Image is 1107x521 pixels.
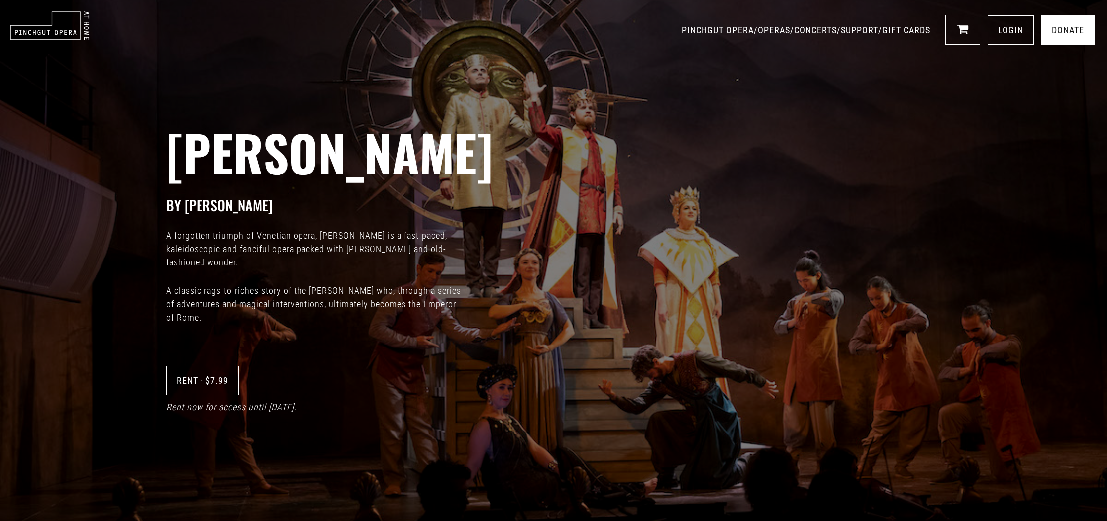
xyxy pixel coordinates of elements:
[682,25,933,35] span: / / / /
[166,366,239,395] a: Rent - $7.99
[988,15,1034,45] a: LOGIN
[841,25,878,35] a: SUPPORT
[758,25,790,35] a: OPERAS
[166,402,297,412] i: Rent now for access until [DATE].
[166,229,465,269] p: A forgotten triumph of Venetian opera, [PERSON_NAME] is a fast-paced, kaleidoscopic and fanciful ...
[10,11,90,40] img: pinchgut_at_home_negative_logo.svg
[166,197,1107,214] h3: BY [PERSON_NAME]
[1041,15,1095,45] a: Donate
[166,122,1107,182] h2: [PERSON_NAME]
[166,284,465,324] p: A classic rags-to-riches story of the [PERSON_NAME] who, through a series of adventures and magic...
[882,25,930,35] a: GIFT CARDS
[794,25,837,35] a: CONCERTS
[682,25,754,35] a: PINCHGUT OPERA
